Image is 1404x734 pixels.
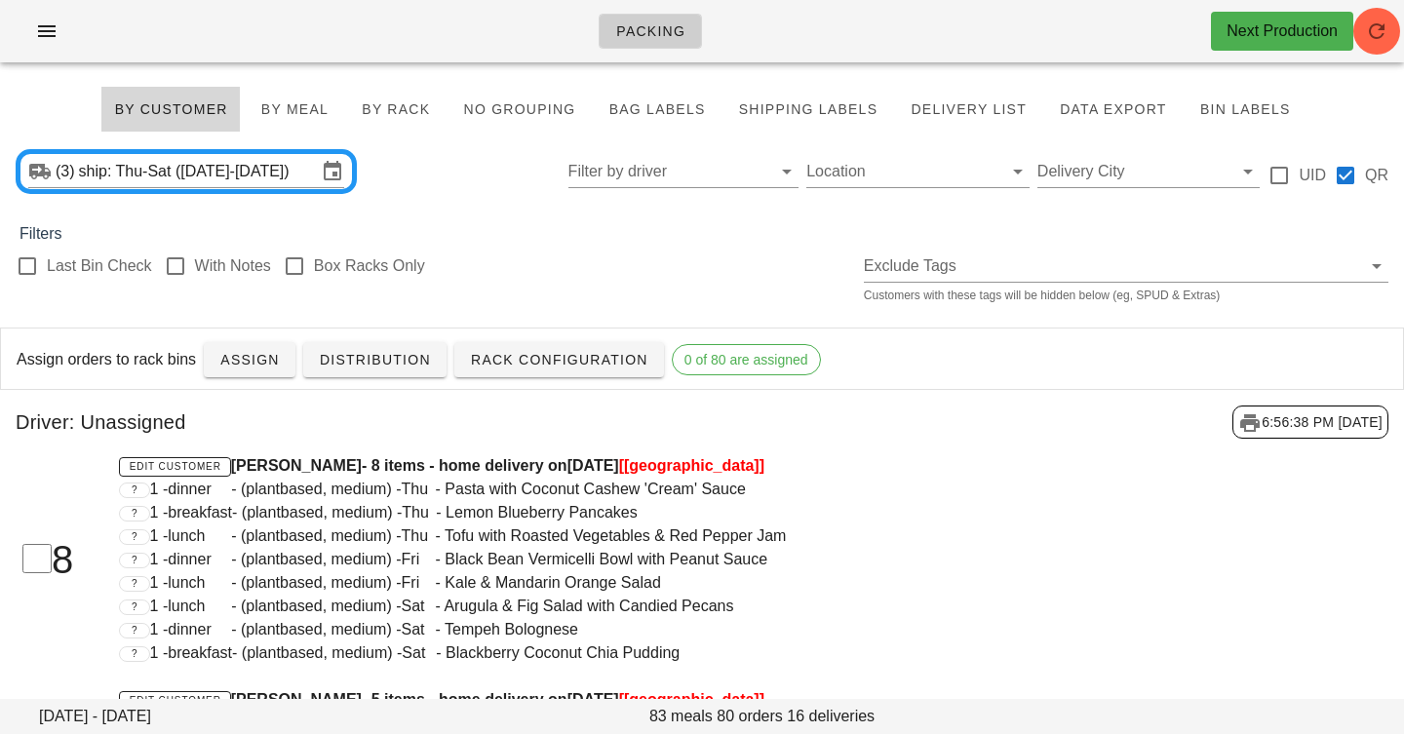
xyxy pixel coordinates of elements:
[450,86,588,133] button: No grouping
[260,101,329,117] span: By Meal
[132,647,137,661] span: ?
[168,501,232,524] span: breakfast
[129,695,221,706] span: Edit Customer
[132,530,137,544] span: ?
[619,691,764,708] span: [[GEOGRAPHIC_DATA]]
[119,454,1166,478] h4: [PERSON_NAME] - 8 items - home delivery on
[150,527,787,544] span: 1 - - (plantbased, medium) - - Tofu with Roasted Vegetables & Red Pepper Jam
[726,86,891,133] button: Shipping Labels
[168,478,231,501] span: dinner
[249,86,341,133] button: By Meal
[402,548,436,571] span: Fri
[56,162,79,181] div: (3)
[150,621,578,637] span: 1 - - (plantbased, medium) - - Tempeh Bolognese
[462,101,575,117] span: No grouping
[402,501,436,524] span: Thu
[132,507,137,521] span: ?
[1299,166,1326,185] label: UID
[132,577,137,591] span: ?
[168,595,231,618] span: lunch
[806,156,1030,187] div: Location
[150,551,768,567] span: 1 - - (plantbased, medium) - - Black Bean Vermicelli Bowl with Peanut Sauce
[150,644,681,661] span: 1 - - (plantbased, medium) - - Blackberry Coconut Chia Pudding
[195,256,271,276] label: With Notes
[150,574,661,591] span: 1 - - (plantbased, medium) - - Kale & Mandarin Orange Salad
[168,524,231,548] span: lunch
[361,101,430,117] span: By Rack
[402,618,436,641] span: Sat
[910,101,1027,117] span: Delivery List
[607,101,705,117] span: Bag Labels
[303,342,447,377] a: Distribution
[1232,406,1388,439] div: 6:56:38 PM [DATE]
[119,691,231,711] a: Edit Customer
[402,478,436,501] span: Thu
[17,348,196,371] label: Assign orders to rack bins
[150,504,638,521] span: 1 - - (plantbased, medium) - - Lemon Blueberry Pancakes
[402,641,436,665] span: Sat
[619,457,764,474] span: [[GEOGRAPHIC_DATA]]
[1227,19,1338,43] div: Next Production
[219,352,280,367] span: Assign
[568,156,799,187] div: Filter by driver
[349,86,443,133] button: By Rack
[314,256,425,276] label: Box Racks Only
[864,290,1388,301] div: Customers with these tags will be hidden below (eg, SPUD & Extras)
[1059,101,1167,117] span: Data Export
[119,457,231,477] a: Edit Customer
[596,86,718,133] button: Bag Labels
[402,524,436,548] span: Thu
[132,600,137,614] span: ?
[319,352,431,367] span: Distribution
[132,624,137,637] span: ?
[132,554,137,567] span: ?
[1037,156,1261,187] div: Delivery City
[615,23,685,39] span: Packing
[204,342,295,377] button: Assign
[168,618,231,641] span: dinner
[1047,86,1180,133] button: Data Export
[1365,166,1388,185] label: QR
[402,571,436,595] span: Fri
[684,345,808,374] span: 0 of 80 are assigned
[898,86,1039,133] button: Delivery List
[454,342,664,377] a: Rack Configuration
[864,251,1388,282] div: Exclude Tags
[402,595,436,618] span: Sat
[168,641,232,665] span: breakfast
[129,461,221,472] span: Edit Customer
[119,688,1166,712] h4: [PERSON_NAME] - 5 items - home delivery on
[150,481,746,497] span: 1 - - (plantbased, medium) - - Pasta with Coconut Cashew 'Cream' Sauce
[1188,86,1304,133] button: Bin Labels
[567,457,619,474] span: [DATE]
[132,483,137,497] span: ?
[113,101,227,117] span: By Customer
[168,548,231,571] span: dinner
[47,256,152,276] label: Last Bin Check
[599,14,702,49] a: Packing
[567,691,619,708] span: [DATE]
[1199,101,1291,117] span: Bin Labels
[150,598,734,614] span: 1 - - (plantbased, medium) - - Arugula & Fig Salad with Candied Pecans
[470,352,648,367] span: Rack Configuration
[738,101,878,117] span: Shipping Labels
[168,571,231,595] span: lunch
[100,86,240,133] button: By Customer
